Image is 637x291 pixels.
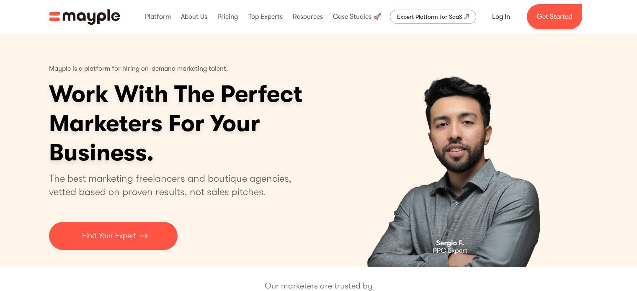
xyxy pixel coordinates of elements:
[82,230,136,242] p: Find Your Expert
[179,3,209,30] div: About Us
[246,3,285,30] div: Top Experts
[143,3,173,30] div: Platform
[49,222,178,250] a: Find Your Expert
[291,3,325,30] div: Resources
[49,9,120,25] a: home
[327,33,588,267] div: carousel
[49,9,120,25] img: Mayple logo
[527,4,582,29] a: Get Started
[49,80,367,167] h1: Work With The Perfect Marketers For Your Business.
[215,3,240,30] div: Pricing
[327,33,588,267] div: 1 of 4
[49,59,228,80] p: Mayple is a platform for hiring on-demand marketing talent.
[397,12,462,22] div: Expert Platform for SaaS
[482,7,520,27] a: Log In
[49,172,302,198] p: The best marketing freelancers and boutique agencies, vetted based on proven results, not sales p...
[390,10,476,24] a: Expert Platform for SaaS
